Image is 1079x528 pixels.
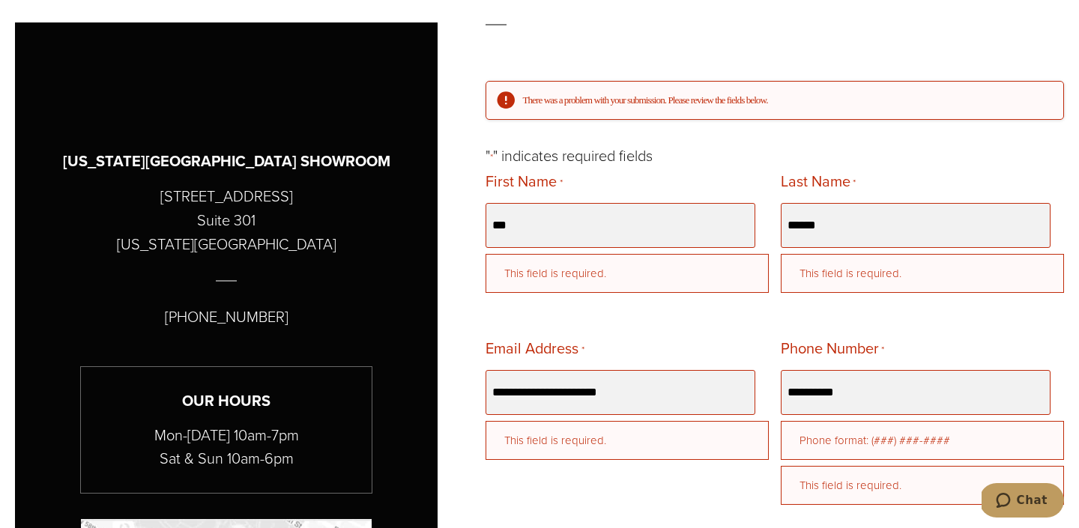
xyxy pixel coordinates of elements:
[781,335,884,364] label: Phone Number
[486,335,584,364] label: Email Address
[486,254,769,293] div: This field is required.
[486,421,769,460] div: This field is required.
[781,466,1064,505] div: This field is required.
[781,254,1064,293] div: This field is required.
[81,424,372,470] p: Mon-[DATE] 10am-7pm Sat & Sun 10am-6pm
[117,184,336,256] p: [STREET_ADDRESS] Suite 301 [US_STATE][GEOGRAPHIC_DATA]
[522,94,1051,107] h2: There was a problem with your submission. Please review the fields below.
[81,389,372,413] h3: Our Hours
[63,150,390,173] h3: [US_STATE][GEOGRAPHIC_DATA] SHOWROOM
[165,305,288,329] p: [PHONE_NUMBER]
[781,421,1064,460] div: Phone format: (###) ###-####
[982,483,1064,521] iframe: Opens a widget where you can chat to one of our agents
[486,168,562,197] label: First Name
[781,168,856,197] label: Last Name
[486,144,1064,168] p: " " indicates required fields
